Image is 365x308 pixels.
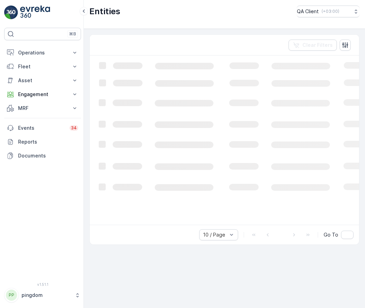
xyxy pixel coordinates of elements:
p: ( +03:00 ) [322,9,339,14]
p: Fleet [18,63,67,70]
button: Clear Filters [289,40,337,51]
span: v 1.51.1 [4,282,81,286]
a: Events34 [4,121,81,135]
button: Engagement [4,87,81,101]
button: PPpingdom [4,288,81,302]
a: Reports [4,135,81,149]
p: Events [18,125,65,131]
button: Fleet [4,60,81,74]
p: Asset [18,77,67,84]
p: Documents [18,152,78,159]
p: Reports [18,138,78,145]
p: QA Client [297,8,319,15]
p: Entities [89,6,120,17]
p: Engagement [18,91,67,98]
img: logo [4,6,18,19]
button: QA Client(+03:00) [297,6,359,17]
p: MRF [18,105,67,112]
p: ⌘B [69,31,76,37]
div: PP [6,290,17,301]
p: Clear Filters [302,42,333,49]
p: pingdom [22,292,71,299]
button: MRF [4,101,81,115]
img: logo_light-DOdMpM7g.png [20,6,50,19]
span: Go To [324,231,338,238]
p: 34 [71,125,77,131]
button: Asset [4,74,81,87]
button: Operations [4,46,81,60]
p: Operations [18,49,67,56]
a: Documents [4,149,81,163]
